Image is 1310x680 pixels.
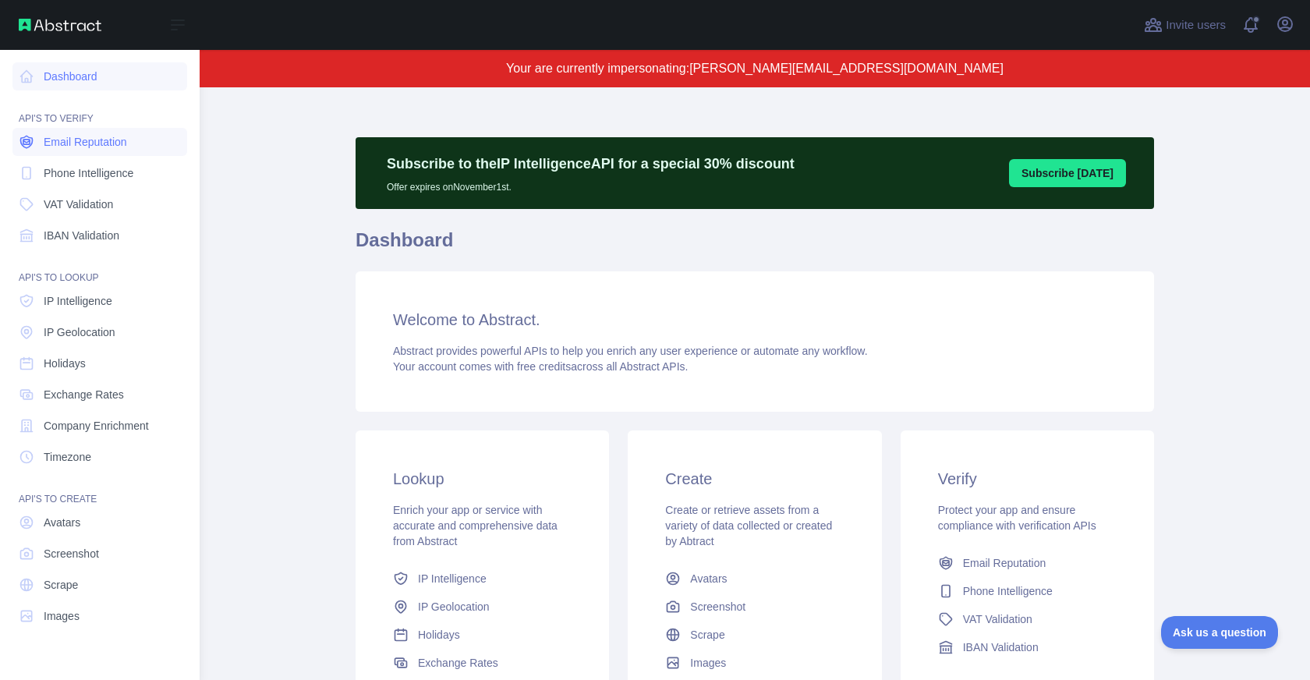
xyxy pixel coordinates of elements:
[44,577,78,593] span: Scrape
[506,62,689,75] span: Your are currently impersonating:
[44,515,80,530] span: Avatars
[12,412,187,440] a: Company Enrichment
[387,175,795,193] p: Offer expires on November 1st.
[12,508,187,537] a: Avatars
[12,221,187,250] a: IBAN Validation
[12,318,187,346] a: IP Geolocation
[690,599,745,614] span: Screenshot
[690,571,727,586] span: Avatars
[12,159,187,187] a: Phone Intelligence
[393,360,688,373] span: Your account comes with across all Abstract APIs.
[44,197,113,212] span: VAT Validation
[659,593,850,621] a: Screenshot
[1141,12,1229,37] button: Invite users
[12,190,187,218] a: VAT Validation
[963,583,1053,599] span: Phone Intelligence
[12,349,187,377] a: Holidays
[12,253,187,284] div: API'S TO LOOKUP
[12,128,187,156] a: Email Reputation
[659,649,850,677] a: Images
[44,608,80,624] span: Images
[12,287,187,315] a: IP Intelligence
[12,474,187,505] div: API'S TO CREATE
[12,571,187,599] a: Scrape
[1161,616,1279,649] iframe: Toggle Customer Support
[393,309,1117,331] h3: Welcome to Abstract.
[689,62,1004,75] span: [PERSON_NAME][EMAIL_ADDRESS][DOMAIN_NAME]
[387,153,795,175] p: Subscribe to the IP Intelligence API for a special 30 % discount
[44,293,112,309] span: IP Intelligence
[418,655,498,671] span: Exchange Rates
[12,62,187,90] a: Dashboard
[418,571,487,586] span: IP Intelligence
[387,621,578,649] a: Holidays
[44,228,119,243] span: IBAN Validation
[44,449,91,465] span: Timezone
[418,599,490,614] span: IP Geolocation
[418,627,460,643] span: Holidays
[938,468,1117,490] h3: Verify
[12,443,187,471] a: Timezone
[44,387,124,402] span: Exchange Rates
[393,345,868,357] span: Abstract provides powerful APIs to help you enrich any user experience or automate any workflow.
[12,602,187,630] a: Images
[44,356,86,371] span: Holidays
[44,546,99,561] span: Screenshot
[665,504,832,547] span: Create or retrieve assets from a variety of data collected or created by Abtract
[659,621,850,649] a: Scrape
[356,228,1154,265] h1: Dashboard
[393,504,558,547] span: Enrich your app or service with accurate and comprehensive data from Abstract
[387,565,578,593] a: IP Intelligence
[690,627,724,643] span: Scrape
[932,633,1123,661] a: IBAN Validation
[387,649,578,677] a: Exchange Rates
[659,565,850,593] a: Avatars
[12,540,187,568] a: Screenshot
[44,418,149,434] span: Company Enrichment
[938,504,1096,532] span: Protect your app and ensure compliance with verification APIs
[44,134,127,150] span: Email Reputation
[1166,16,1226,34] span: Invite users
[517,360,571,373] span: free credits
[963,639,1039,655] span: IBAN Validation
[690,655,726,671] span: Images
[44,165,133,181] span: Phone Intelligence
[12,381,187,409] a: Exchange Rates
[393,468,572,490] h3: Lookup
[1009,159,1126,187] button: Subscribe [DATE]
[932,577,1123,605] a: Phone Intelligence
[12,94,187,125] div: API'S TO VERIFY
[932,605,1123,633] a: VAT Validation
[665,468,844,490] h3: Create
[19,19,101,31] img: Abstract API
[932,549,1123,577] a: Email Reputation
[387,593,578,621] a: IP Geolocation
[963,555,1046,571] span: Email Reputation
[44,324,115,340] span: IP Geolocation
[963,611,1032,627] span: VAT Validation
